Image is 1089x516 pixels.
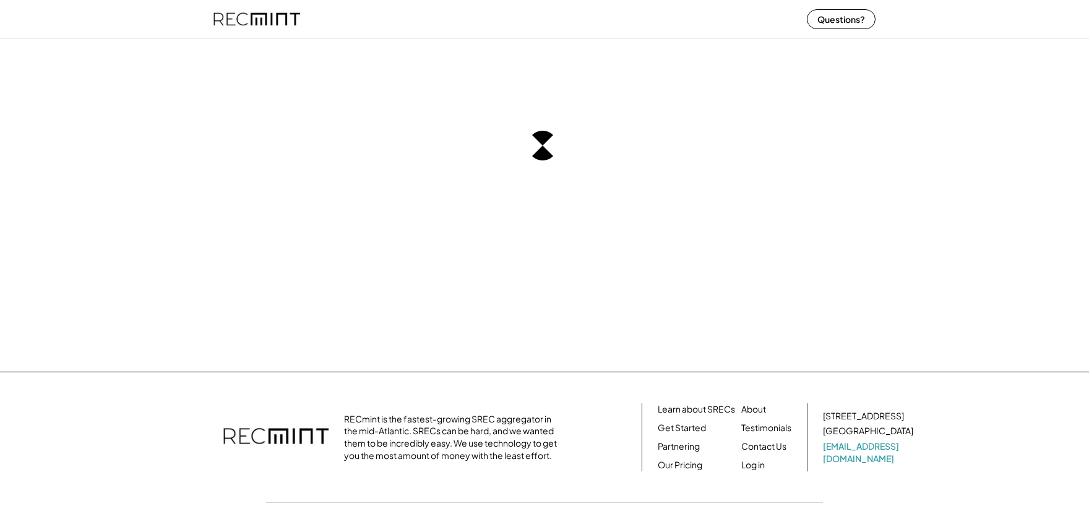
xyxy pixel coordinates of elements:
[741,440,786,453] a: Contact Us
[823,410,904,422] div: [STREET_ADDRESS]
[741,403,766,416] a: About
[223,416,329,459] img: recmint-logotype%403x.png
[807,9,876,29] button: Questions?
[658,403,735,416] a: Learn about SRECs
[823,440,916,465] a: [EMAIL_ADDRESS][DOMAIN_NAME]
[658,440,700,453] a: Partnering
[658,422,706,434] a: Get Started
[741,422,791,434] a: Testimonials
[344,413,564,461] div: RECmint is the fastest-growing SREC aggregator in the mid-Atlantic. SRECs can be hard, and we wan...
[658,459,702,471] a: Our Pricing
[213,2,300,35] img: recmint-logotype%403x%20%281%29.jpeg
[823,425,913,437] div: [GEOGRAPHIC_DATA]
[741,459,765,471] a: Log in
